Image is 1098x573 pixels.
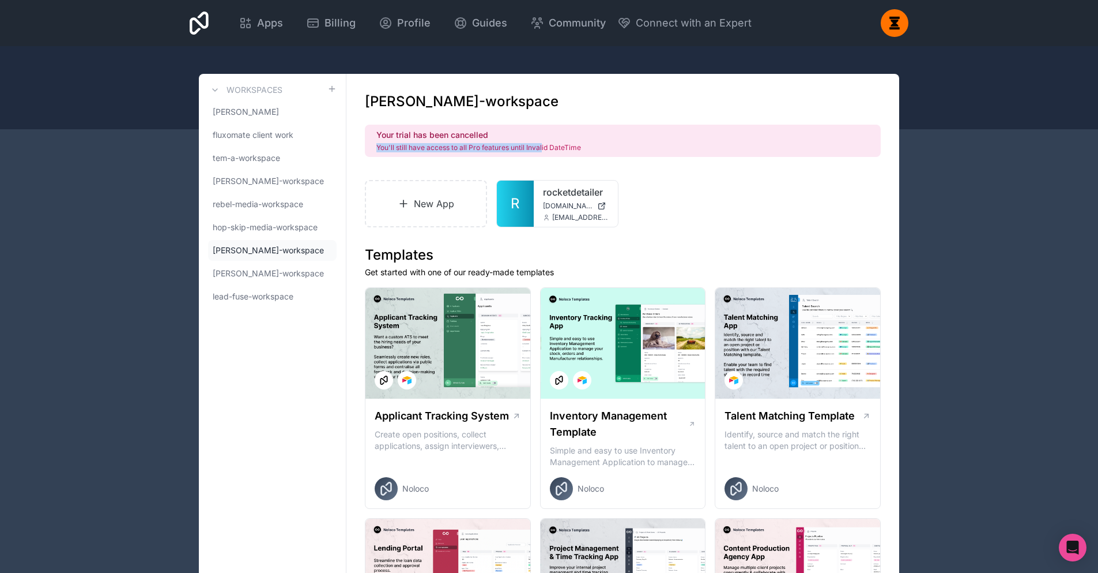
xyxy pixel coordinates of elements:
span: Noloco [402,483,429,495]
img: Airtable Logo [402,376,412,385]
span: hop-skip-media-workspace [213,222,318,233]
span: tem-a-workspace [213,152,280,164]
h3: Workspaces [227,84,282,96]
span: fluxomate client work [213,129,293,141]
p: Simple and easy to use Inventory Management Application to manage your stock, orders and Manufact... [550,445,696,468]
a: tem-a-workspace [208,148,337,168]
a: fluxomate client work [208,125,337,145]
span: Guides [472,15,507,31]
div: Open Intercom Messenger [1059,534,1086,561]
span: Community [549,15,606,31]
span: [PERSON_NAME]-workspace [213,268,324,279]
a: [PERSON_NAME]-workspace [208,240,337,261]
a: lead-fuse-workspace [208,286,337,307]
span: R [511,194,519,213]
span: [PERSON_NAME]-workspace [213,245,324,256]
span: Noloco [578,483,604,495]
span: [PERSON_NAME]-workspace [213,175,324,187]
a: Profile [369,10,440,36]
h1: Applicant Tracking System [375,408,509,424]
span: [DOMAIN_NAME] [543,201,593,211]
a: rocketdetailer [543,185,609,199]
p: Identify, source and match the right talent to an open project or position with our Talent Matchi... [725,429,871,452]
a: [DOMAIN_NAME] [543,201,609,211]
span: Noloco [752,483,779,495]
p: Create open positions, collect applications, assign interviewers, centralise candidate feedback a... [375,429,521,452]
a: Guides [444,10,516,36]
a: rebel-media-workspace [208,194,337,215]
a: Apps [229,10,292,36]
span: [EMAIL_ADDRESS][DOMAIN_NAME] [552,213,609,222]
p: Get started with one of our ready-made templates [365,267,881,278]
img: Airtable Logo [578,376,587,385]
a: [PERSON_NAME]-workspace [208,171,337,192]
span: rebel-media-workspace [213,199,303,210]
span: lead-fuse-workspace [213,291,293,302]
p: You'll still have access to all Pro features until Invalid DateTime [376,143,581,152]
a: R [497,181,534,227]
a: [PERSON_NAME] [208,102,337,122]
a: [PERSON_NAME]-workspace [208,263,337,284]
h1: Talent Matching Template [725,408,855,424]
a: Workspaces [208,83,282,97]
button: Connect with an Expert [617,15,752,31]
span: Billing [325,15,356,31]
a: New App [365,180,487,227]
span: [PERSON_NAME] [213,106,279,118]
a: Community [521,10,615,36]
a: hop-skip-media-workspace [208,217,337,238]
h1: Templates [365,246,881,264]
h2: Your trial has been cancelled [376,129,581,141]
img: Airtable Logo [729,376,738,385]
h1: Inventory Management Template [550,408,688,440]
a: Billing [297,10,365,36]
span: Profile [397,15,431,31]
span: Apps [257,15,283,31]
span: Connect with an Expert [636,15,752,31]
h1: [PERSON_NAME]-workspace [365,92,559,111]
